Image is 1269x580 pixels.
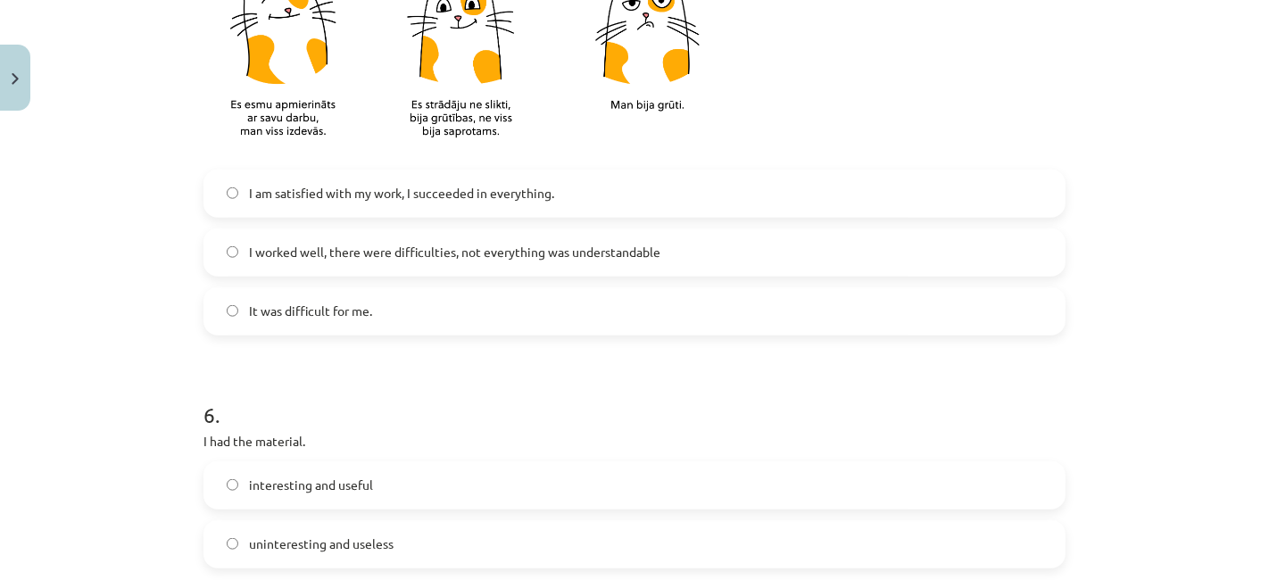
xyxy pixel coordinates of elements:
[203,433,305,449] font: I had the material.
[227,538,238,550] input: uninteresting and useless
[249,185,554,201] font: I am satisfied with my work, I succeeded in everything.
[227,187,238,199] input: I am satisfied with my work, I succeeded in everything.
[227,305,238,317] input: It was difficult for me.
[249,476,373,493] font: interesting and useful
[215,402,220,427] font: .
[249,244,660,260] font: I worked well, there were difficulties, not everything was understandable
[249,302,372,319] font: It was difficult for me.
[12,73,19,85] img: icon-close-lesson-0947bae3869378f0d4975bcd49f059093ad1ed9edebbc8119c70593378902aed.svg
[249,535,394,551] font: uninteresting and useless
[227,246,238,258] input: I worked well, there were difficulties, not everything was understandable
[203,402,215,427] font: 6
[227,479,238,491] input: interesting and useful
